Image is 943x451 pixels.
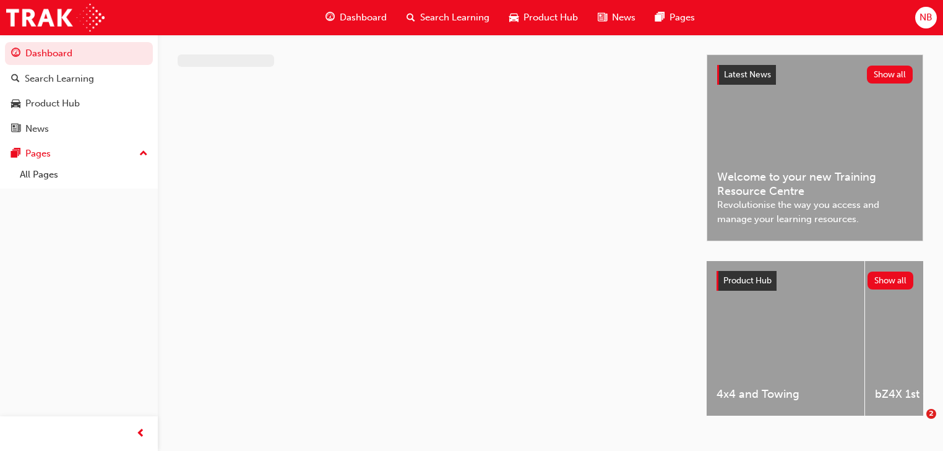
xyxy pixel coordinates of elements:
a: Product Hub [5,92,153,115]
div: News [25,122,49,136]
span: pages-icon [655,10,665,25]
button: Pages [5,142,153,165]
div: Search Learning [25,72,94,86]
button: DashboardSearch LearningProduct HubNews [5,40,153,142]
a: Product HubShow all [717,271,913,291]
span: Pages [670,11,695,25]
img: Trak [6,4,105,32]
span: car-icon [509,10,519,25]
span: Product Hub [723,275,772,286]
a: Latest NewsShow allWelcome to your new Training Resource CentreRevolutionise the way you access a... [707,54,923,241]
button: Show all [868,272,914,290]
iframe: Intercom live chat [901,409,931,439]
span: news-icon [598,10,607,25]
span: Product Hub [523,11,578,25]
a: All Pages [15,165,153,184]
span: Search Learning [420,11,489,25]
span: guage-icon [11,48,20,59]
span: prev-icon [136,426,145,442]
span: 2 [926,409,936,419]
a: 4x4 and Towing [707,261,864,416]
div: Product Hub [25,97,80,111]
button: Show all [867,66,913,84]
span: search-icon [407,10,415,25]
span: pages-icon [11,148,20,160]
span: Latest News [724,69,771,80]
span: Welcome to your new Training Resource Centre [717,170,913,198]
a: pages-iconPages [645,5,705,30]
a: car-iconProduct Hub [499,5,588,30]
span: news-icon [11,124,20,135]
span: search-icon [11,74,20,85]
a: search-iconSearch Learning [397,5,499,30]
span: 4x4 and Towing [717,387,855,402]
span: NB [919,11,932,25]
div: Pages [25,147,51,161]
a: Latest NewsShow all [717,65,913,85]
a: news-iconNews [588,5,645,30]
span: guage-icon [325,10,335,25]
span: Revolutionise the way you access and manage your learning resources. [717,198,913,226]
span: up-icon [139,146,148,162]
a: News [5,118,153,140]
button: NB [915,7,937,28]
a: Search Learning [5,67,153,90]
a: guage-iconDashboard [316,5,397,30]
span: car-icon [11,98,20,110]
a: Dashboard [5,42,153,65]
span: Dashboard [340,11,387,25]
span: News [612,11,635,25]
